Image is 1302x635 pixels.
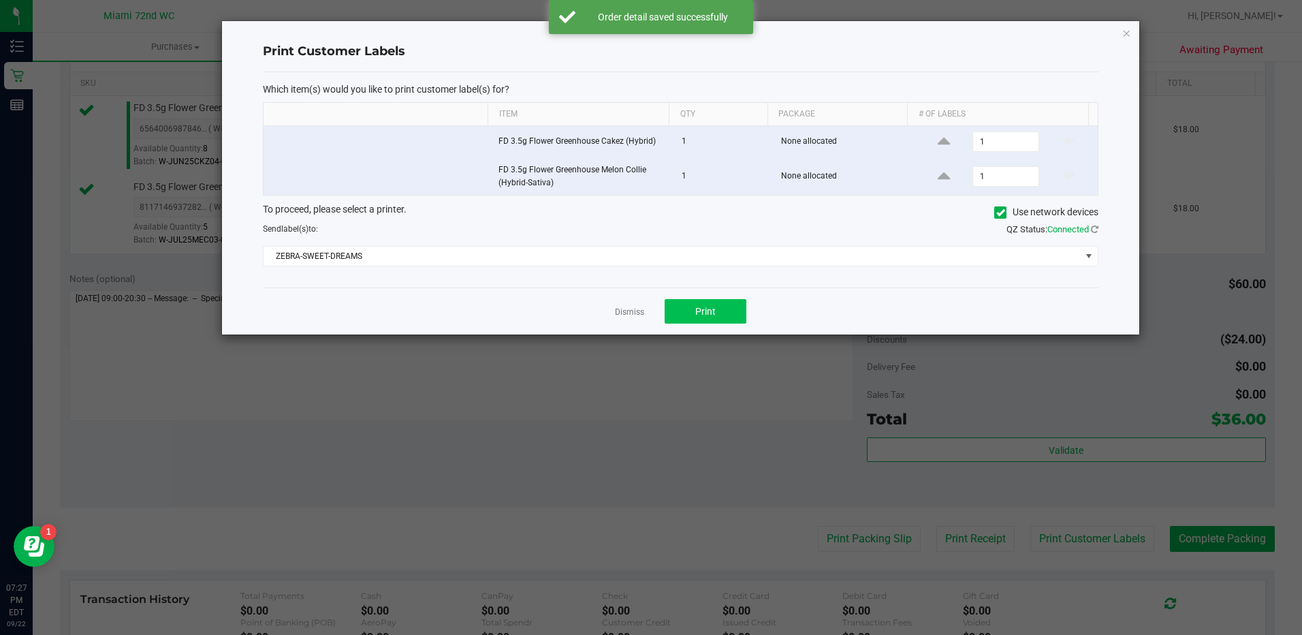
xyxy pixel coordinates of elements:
[40,524,57,540] iframe: Resource center unread badge
[583,10,743,24] div: Order detail saved successfully
[14,526,54,567] iframe: Resource center
[673,126,773,158] td: 1
[253,202,1109,223] div: To proceed, please select a printer.
[490,158,673,195] td: FD 3.5g Flower Greenhouse Melon Collie (Hybrid-Sativa)
[907,103,1088,126] th: # of labels
[1006,224,1098,234] span: QZ Status:
[488,103,669,126] th: Item
[665,299,746,324] button: Print
[281,224,308,234] span: label(s)
[773,158,915,195] td: None allocated
[1047,224,1089,234] span: Connected
[767,103,907,126] th: Package
[773,126,915,158] td: None allocated
[263,83,1098,95] p: Which item(s) would you like to print customer label(s) for?
[263,43,1098,61] h4: Print Customer Labels
[994,205,1098,219] label: Use network devices
[669,103,767,126] th: Qty
[615,307,644,318] a: Dismiss
[695,306,716,317] span: Print
[490,126,673,158] td: FD 3.5g Flower Greenhouse Cakez (Hybrid)
[263,224,318,234] span: Send to:
[264,247,1081,266] span: ZEBRA-SWEET-DREAMS
[673,158,773,195] td: 1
